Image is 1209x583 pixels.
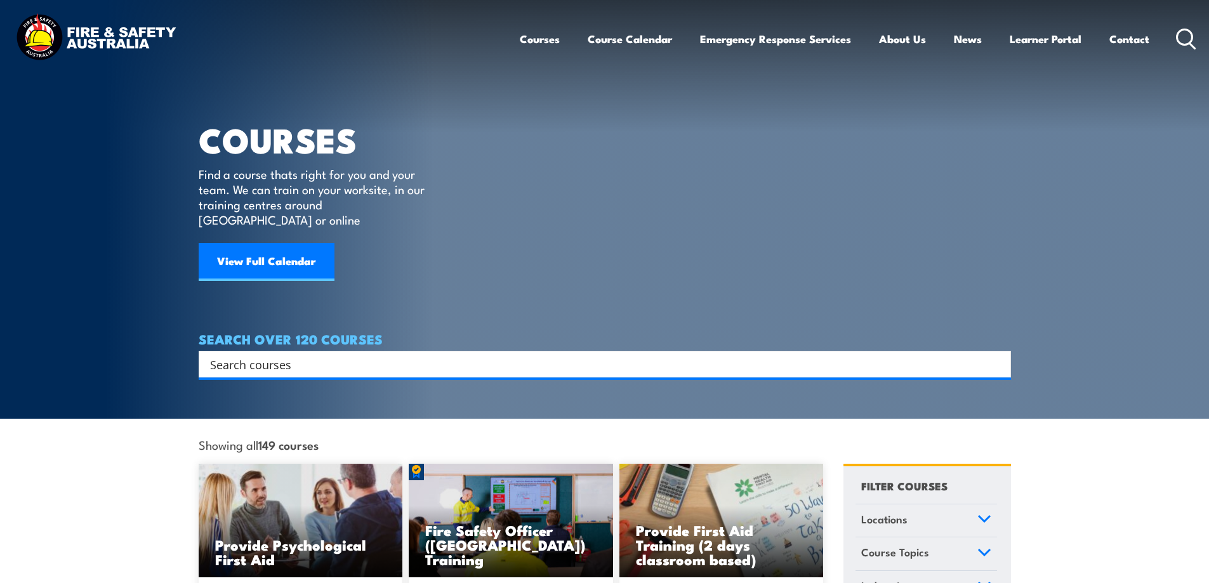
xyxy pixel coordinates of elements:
[700,22,851,56] a: Emergency Response Services
[213,355,986,373] form: Search form
[954,22,982,56] a: News
[1010,22,1081,56] a: Learner Portal
[199,464,403,578] img: Mental Health First Aid Training Course from Fire & Safety Australia
[856,537,997,570] a: Course Topics
[425,523,597,567] h3: Fire Safety Officer ([GEOGRAPHIC_DATA]) Training
[861,511,908,528] span: Locations
[619,464,824,578] img: Mental Health First Aid Training (Standard) – Classroom
[199,166,430,227] p: Find a course thats right for you and your team. We can train on your worksite, in our training c...
[199,243,334,281] a: View Full Calendar
[588,22,672,56] a: Course Calendar
[520,22,560,56] a: Courses
[199,464,403,578] a: Provide Psychological First Aid
[199,124,443,154] h1: COURSES
[636,523,807,567] h3: Provide First Aid Training (2 days classroom based)
[409,464,613,578] a: Fire Safety Officer ([GEOGRAPHIC_DATA]) Training
[1109,22,1149,56] a: Contact
[856,504,997,537] a: Locations
[210,355,983,374] input: Search input
[861,544,929,561] span: Course Topics
[989,355,1007,373] button: Search magnifier button
[619,464,824,578] a: Provide First Aid Training (2 days classroom based)
[861,477,948,494] h4: FILTER COURSES
[199,438,319,451] span: Showing all
[199,332,1011,346] h4: SEARCH OVER 120 COURSES
[258,436,319,453] strong: 149 courses
[409,464,613,578] img: Fire Safety Advisor
[879,22,926,56] a: About Us
[215,537,386,567] h3: Provide Psychological First Aid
